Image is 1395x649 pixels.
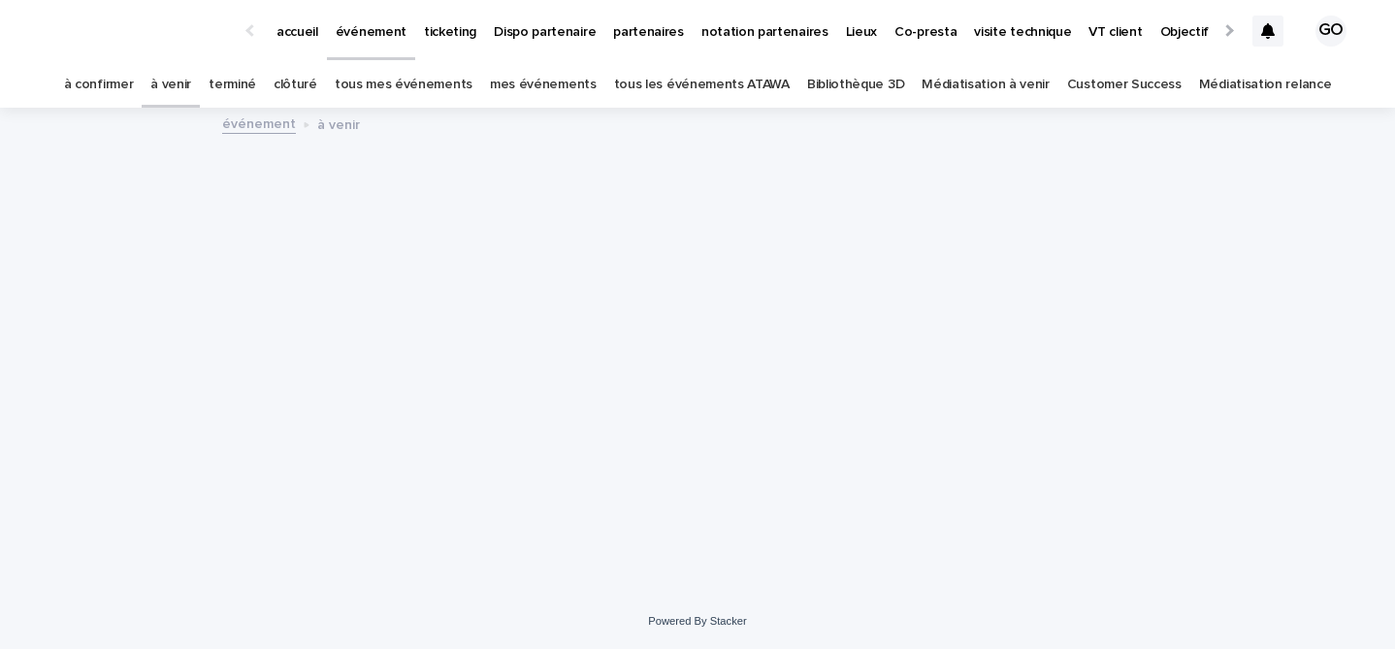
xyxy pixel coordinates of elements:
a: mes événements [490,62,597,108]
p: à venir [317,113,360,134]
a: tous les événements ATAWA [614,62,790,108]
a: à confirmer [64,62,134,108]
a: tous mes événements [335,62,472,108]
a: Powered By Stacker [648,615,746,627]
div: GO [1315,16,1346,47]
a: à venir [150,62,191,108]
a: Bibliothèque 3D [807,62,904,108]
a: terminé [209,62,256,108]
img: Ls34BcGeRexTGTNfXpUC [39,12,227,50]
a: Customer Success [1067,62,1182,108]
a: Médiatisation relance [1199,62,1332,108]
a: clôturé [274,62,317,108]
a: Médiatisation à venir [922,62,1050,108]
a: événement [222,112,296,134]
